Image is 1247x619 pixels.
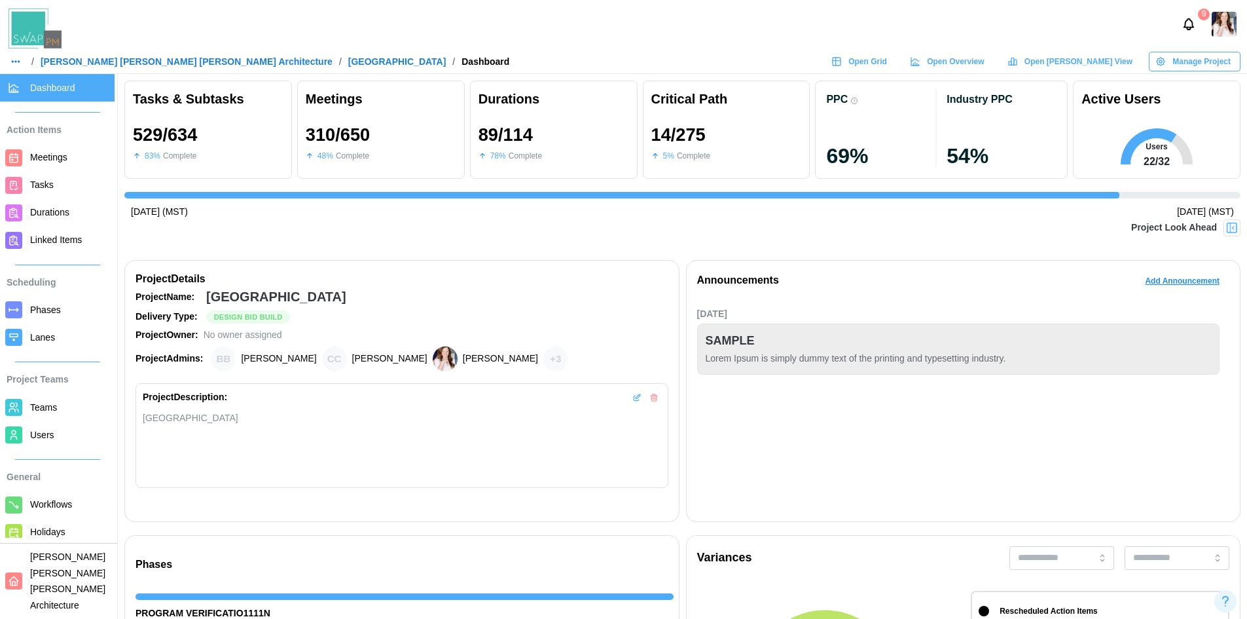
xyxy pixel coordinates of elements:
div: Durations [479,89,629,109]
span: Linked Items [30,234,82,245]
span: Meetings [30,152,67,162]
div: [GEOGRAPHIC_DATA] [143,411,661,425]
div: Dashboard [461,57,509,66]
span: Manage Project [1172,52,1231,71]
div: [PERSON_NAME] [352,352,427,366]
div: Complete [163,150,196,162]
span: Teams [30,402,57,413]
div: [PERSON_NAME] [463,352,538,366]
div: Industry PPC [947,93,1012,105]
div: Complete [677,150,710,162]
span: Durations [30,207,69,217]
strong: Project Owner: [136,329,198,340]
div: Meetings [306,89,456,109]
span: Tasks [30,179,54,190]
div: / [31,57,34,66]
a: Open [PERSON_NAME] View [1001,52,1142,71]
div: Announcements [697,272,779,289]
div: 78 % [490,150,506,162]
div: / [339,57,342,66]
span: Users [30,430,54,440]
div: 48 % [317,150,333,162]
div: + 3 [543,347,568,371]
a: [PERSON_NAME] [PERSON_NAME] [PERSON_NAME] Architecture [41,57,333,66]
img: Heather Bemis [433,347,458,371]
a: Open Overview [903,52,994,71]
img: Swap PM Logo [9,9,62,48]
div: [GEOGRAPHIC_DATA] [206,287,346,307]
a: Open Grid [825,52,897,71]
div: Phases [136,557,674,573]
span: Holidays [30,527,65,537]
span: Open Grid [848,52,887,71]
div: 14 / 275 [651,125,706,145]
div: Rescheduled Action Items [1000,605,1098,618]
div: [DATE] (MST) [1177,205,1234,219]
div: [DATE] [697,307,1220,322]
div: 89 / 114 [479,125,533,145]
div: Complete [509,150,542,162]
img: AP1GczMNCT7AaZtTa1V-wnnHmvS7-isWipAvnqr_ioYeGclocvMarRbIFWYhJpqV-vK2drYah3XfQvKkD-tF2M0AytoapEIWk... [1212,12,1237,37]
div: Complete [336,150,369,162]
div: SAMPLE [706,332,755,350]
div: Tasks & Subtasks [133,89,283,109]
div: 69 % [826,145,936,166]
div: Brian Baldwin [211,347,236,371]
div: 9 [1198,9,1210,20]
div: Project Description: [143,390,227,405]
div: PPC [826,93,848,105]
div: No owner assigned [204,328,282,343]
div: Chris Cosenza [322,347,347,371]
span: Workflows [30,499,72,510]
button: Add Announcement [1135,271,1229,291]
div: Active Users [1081,89,1161,109]
div: Project Name: [136,290,201,305]
div: Variances [697,549,752,567]
a: Heather Bemis [1212,12,1237,37]
span: Open Overview [927,52,984,71]
span: Phases [30,305,61,315]
span: [PERSON_NAME] [PERSON_NAME] [PERSON_NAME] Architecture [30,552,105,610]
div: Project Details [136,271,668,288]
div: 83 % [145,150,160,162]
span: Design Bid Build [214,311,283,323]
div: [DATE] (MST) [131,205,188,219]
span: Lanes [30,332,55,343]
button: Manage Project [1149,52,1240,71]
div: 310 / 650 [306,125,370,145]
span: Dashboard [30,83,75,93]
span: Add Announcement [1145,272,1220,290]
a: [GEOGRAPHIC_DATA] [348,57,446,66]
div: 5 % [663,150,674,162]
div: [PERSON_NAME] [241,352,316,366]
span: Open [PERSON_NAME] View [1024,52,1132,71]
div: Delivery Type: [136,310,201,324]
div: Critical Path [651,89,802,109]
div: 529 / 634 [133,125,197,145]
img: Project Look Ahead Button [1225,221,1238,234]
button: Notifications [1178,13,1200,35]
strong: Project Admins: [136,353,203,364]
div: / [452,57,455,66]
div: Lorem Ipsum is simply dummy text of the printing and typesetting industry. [706,352,1212,366]
div: Project Look Ahead [1131,221,1217,235]
div: 54 % [947,145,1057,166]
